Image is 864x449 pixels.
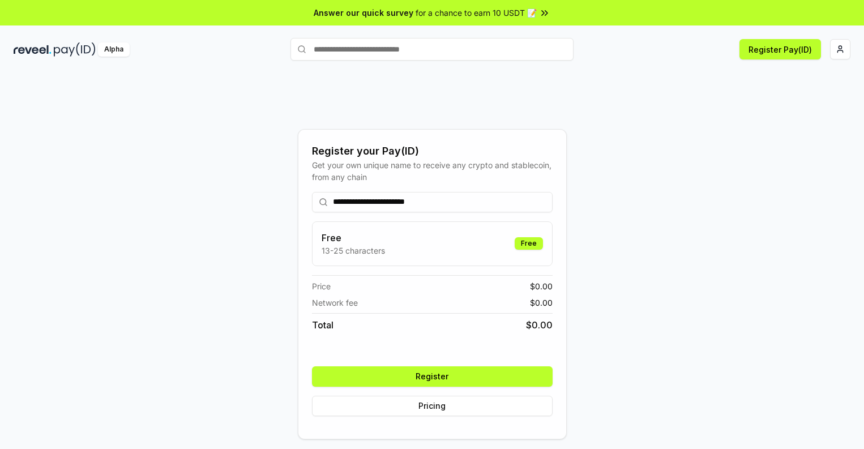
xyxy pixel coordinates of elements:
[98,42,130,57] div: Alpha
[322,245,385,256] p: 13-25 characters
[312,318,333,332] span: Total
[54,42,96,57] img: pay_id
[312,366,553,387] button: Register
[14,42,52,57] img: reveel_dark
[314,7,413,19] span: Answer our quick survey
[322,231,385,245] h3: Free
[515,237,543,250] div: Free
[312,297,358,309] span: Network fee
[739,39,821,59] button: Register Pay(ID)
[526,318,553,332] span: $ 0.00
[530,297,553,309] span: $ 0.00
[530,280,553,292] span: $ 0.00
[312,143,553,159] div: Register your Pay(ID)
[312,280,331,292] span: Price
[312,159,553,183] div: Get your own unique name to receive any crypto and stablecoin, from any chain
[312,396,553,416] button: Pricing
[416,7,537,19] span: for a chance to earn 10 USDT 📝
